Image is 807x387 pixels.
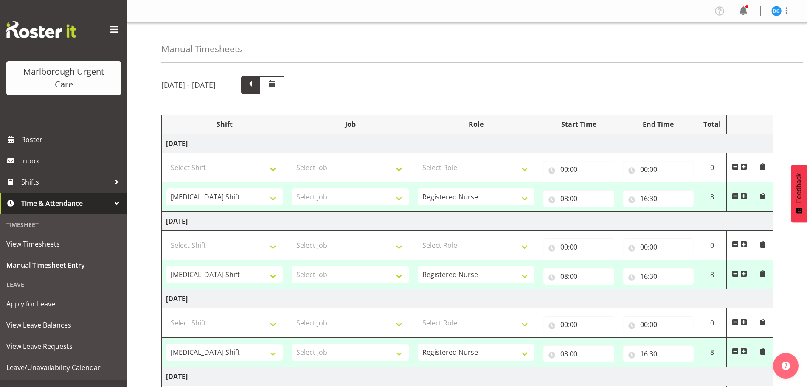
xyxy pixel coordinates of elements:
[162,289,773,308] td: [DATE]
[543,119,614,129] div: Start Time
[162,134,773,153] td: [DATE]
[791,165,807,222] button: Feedback - Show survey
[623,161,694,178] input: Click to select...
[6,259,121,272] span: Manual Timesheet Entry
[543,238,614,255] input: Click to select...
[2,255,125,276] a: Manual Timesheet Entry
[782,362,790,370] img: help-xxl-2.png
[6,340,121,353] span: View Leave Requests
[21,197,110,210] span: Time & Attendance
[166,119,283,129] div: Shift
[15,65,112,91] div: Marlborough Urgent Care
[2,336,125,357] a: View Leave Requests
[2,357,125,378] a: Leave/Unavailability Calendar
[698,153,726,182] td: 0
[771,6,782,16] img: deo-garingalao11926.jpg
[2,216,125,233] div: Timesheet
[2,233,125,255] a: View Timesheets
[6,361,121,374] span: Leave/Unavailability Calendar
[161,44,242,54] h4: Manual Timesheets
[543,190,614,207] input: Click to select...
[292,119,408,129] div: Job
[6,238,121,250] span: View Timesheets
[161,80,216,90] h5: [DATE] - [DATE]
[21,133,123,146] span: Roster
[623,119,694,129] div: End Time
[543,345,614,362] input: Click to select...
[21,154,123,167] span: Inbox
[623,268,694,285] input: Click to select...
[703,119,722,129] div: Total
[623,316,694,333] input: Click to select...
[6,297,121,310] span: Apply for Leave
[623,345,694,362] input: Click to select...
[698,231,726,260] td: 0
[2,276,125,293] div: Leave
[418,119,534,129] div: Role
[698,308,726,338] td: 0
[543,268,614,285] input: Click to select...
[698,260,726,289] td: 8
[162,367,773,386] td: [DATE]
[543,316,614,333] input: Click to select...
[2,293,125,314] a: Apply for Leave
[6,319,121,331] span: View Leave Balances
[21,176,110,188] span: Shifts
[623,238,694,255] input: Click to select...
[698,338,726,367] td: 8
[795,173,803,203] span: Feedback
[543,161,614,178] input: Click to select...
[6,21,76,38] img: Rosterit website logo
[2,314,125,336] a: View Leave Balances
[162,212,773,231] td: [DATE]
[698,182,726,212] td: 8
[623,190,694,207] input: Click to select...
